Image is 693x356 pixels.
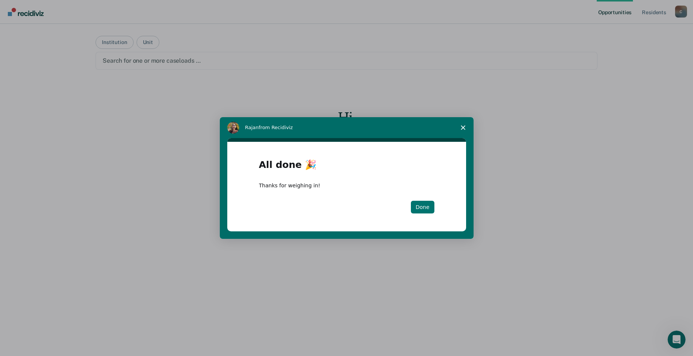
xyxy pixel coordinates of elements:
div: Thanks for weighing in! [259,182,434,190]
span: from Recidiviz [259,125,293,130]
span: Close survey [453,117,474,138]
span: Rajan [245,125,259,130]
img: Profile image for Rajan [227,122,239,134]
h1: All done 🎉 [259,160,434,175]
button: Done [411,201,434,213]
